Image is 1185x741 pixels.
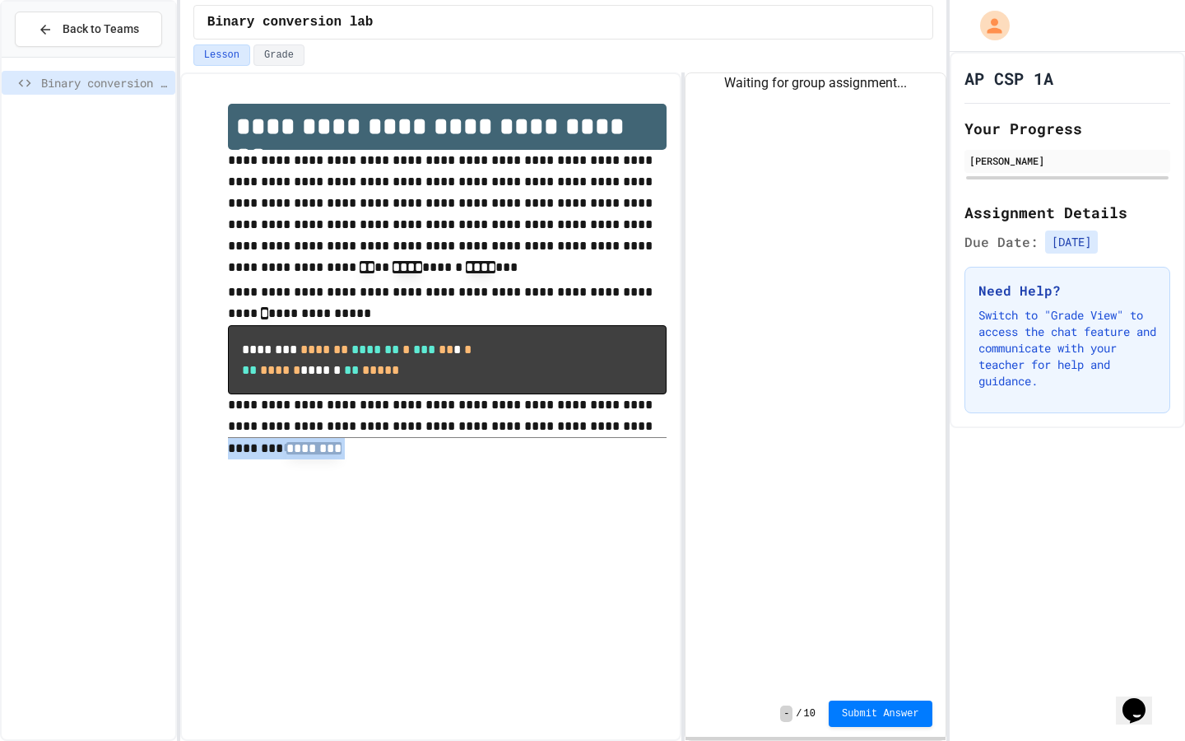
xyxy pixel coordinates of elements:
[1045,231,1098,254] span: [DATE]
[193,44,250,66] button: Lesson
[842,707,919,720] span: Submit Answer
[780,706,792,722] span: -
[207,12,374,32] span: Binary conversion lab
[963,7,1014,44] div: My Account
[829,701,932,727] button: Submit Answer
[964,201,1170,224] h2: Assignment Details
[15,12,162,47] button: Back to Teams
[685,73,946,93] div: Waiting for group assignment...
[969,153,1165,168] div: [PERSON_NAME]
[964,67,1053,90] h1: AP CSP 1A
[978,307,1156,389] p: Switch to "Grade View" to access the chat feature and communicate with your teacher for help and ...
[964,232,1039,252] span: Due Date:
[63,21,139,38] span: Back to Teams
[964,117,1170,140] h2: Your Progress
[41,74,169,91] span: Binary conversion lab
[1116,675,1169,725] iframe: chat widget
[978,281,1156,301] h3: Need Help?
[804,707,816,720] span: 10
[253,44,304,66] button: Grade
[796,707,802,720] span: /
